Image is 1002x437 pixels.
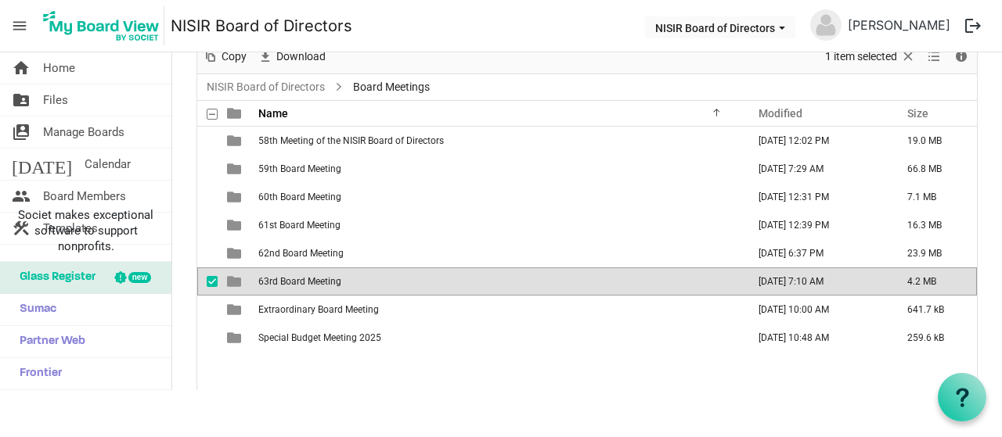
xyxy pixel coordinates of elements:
[12,149,72,180] span: [DATE]
[218,267,254,296] td: is template cell column header type
[12,262,96,293] span: Glass Register
[258,248,344,259] span: 62nd Board Meeting
[85,149,131,180] span: Calendar
[823,47,919,66] button: Selection
[258,135,444,146] span: 58th Meeting of the NISIR Board of Directors
[38,6,171,45] a: My Board View Logo
[759,107,802,120] span: Modified
[218,211,254,239] td: is template cell column header type
[742,127,891,155] td: June 07, 2024 12:02 PM column header Modified
[948,41,975,73] div: Details
[43,116,124,148] span: Manage Boards
[925,47,943,66] button: View dropdownbutton
[258,332,381,343] span: Special Budget Meeting 2025
[907,107,928,120] span: Size
[891,127,977,155] td: 19.0 MB is template cell column header Size
[12,294,56,325] span: Sumac
[258,107,288,120] span: Name
[275,47,327,66] span: Download
[128,272,151,283] div: new
[891,183,977,211] td: 7.1 MB is template cell column header Size
[891,155,977,183] td: 66.8 MB is template cell column header Size
[891,324,977,352] td: 259.6 kB is template cell column header Size
[258,163,341,174] span: 59th Board Meeting
[742,183,891,211] td: January 10, 2025 12:31 PM column header Modified
[742,239,891,267] td: June 19, 2025 6:37 PM column header Modified
[842,9,957,41] a: [PERSON_NAME]
[254,211,742,239] td: 61st Board Meeting is template cell column header Name
[197,239,218,267] td: checkbox
[254,155,742,183] td: 59th Board Meeting is template cell column header Name
[197,183,218,211] td: checkbox
[197,324,218,352] td: checkbox
[258,192,341,202] span: 60th Board Meeting
[197,211,218,239] td: checkbox
[197,127,218,155] td: checkbox
[43,181,126,212] span: Board Members
[891,211,977,239] td: 16.3 MB is template cell column header Size
[258,304,379,315] span: Extraordinary Board Meeting
[200,47,250,66] button: Copy
[220,47,248,66] span: Copy
[197,155,218,183] td: checkbox
[254,127,742,155] td: 58th Meeting of the NISIR Board of Directors is template cell column header Name
[171,10,352,41] a: NISIR Board of Directors
[218,324,254,352] td: is template cell column header type
[742,267,891,296] td: September 19, 2025 7:10 AM column header Modified
[742,155,891,183] td: October 04, 2024 7:29 AM column header Modified
[7,207,164,254] span: Societ makes exceptional software to support nonprofits.
[38,6,164,45] img: My Board View Logo
[254,267,742,296] td: 63rd Board Meeting is template cell column header Name
[891,296,977,324] td: 641.7 kB is template cell column header Size
[197,296,218,324] td: checkbox
[12,181,31,212] span: people
[254,296,742,324] td: Extraordinary Board Meeting is template cell column header Name
[254,239,742,267] td: 62nd Board Meeting is template cell column header Name
[218,127,254,155] td: is template cell column header type
[742,211,891,239] td: February 19, 2025 12:39 PM column header Modified
[218,296,254,324] td: is template cell column header type
[218,155,254,183] td: is template cell column header type
[951,47,972,66] button: Details
[957,9,989,42] button: logout
[218,239,254,267] td: is template cell column header type
[891,267,977,296] td: 4.2 MB is template cell column header Size
[645,16,795,38] button: NISIR Board of Directors dropdownbutton
[43,84,68,116] span: Files
[197,41,252,73] div: Copy
[12,116,31,148] span: switch_account
[820,41,921,73] div: Clear selection
[921,41,948,73] div: View
[810,9,842,41] img: no-profile-picture.svg
[742,324,891,352] td: January 10, 2025 10:48 AM column header Modified
[5,11,34,41] span: menu
[742,296,891,324] td: July 01, 2024 10:00 AM column header Modified
[197,267,218,296] td: checkbox
[218,183,254,211] td: is template cell column header type
[255,47,329,66] button: Download
[204,77,328,97] a: NISIR Board of Directors
[258,220,341,231] span: 61st Board Meeting
[12,326,85,357] span: Partner Web
[252,41,331,73] div: Download
[258,276,341,287] span: 63rd Board Meeting
[12,84,31,116] span: folder_shared
[254,324,742,352] td: Special Budget Meeting 2025 is template cell column header Name
[824,47,899,66] span: 1 item selected
[43,52,75,84] span: Home
[12,358,62,389] span: Frontier
[350,77,433,97] span: Board Meetings
[254,183,742,211] td: 60th Board Meeting is template cell column header Name
[12,52,31,84] span: home
[891,239,977,267] td: 23.9 MB is template cell column header Size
